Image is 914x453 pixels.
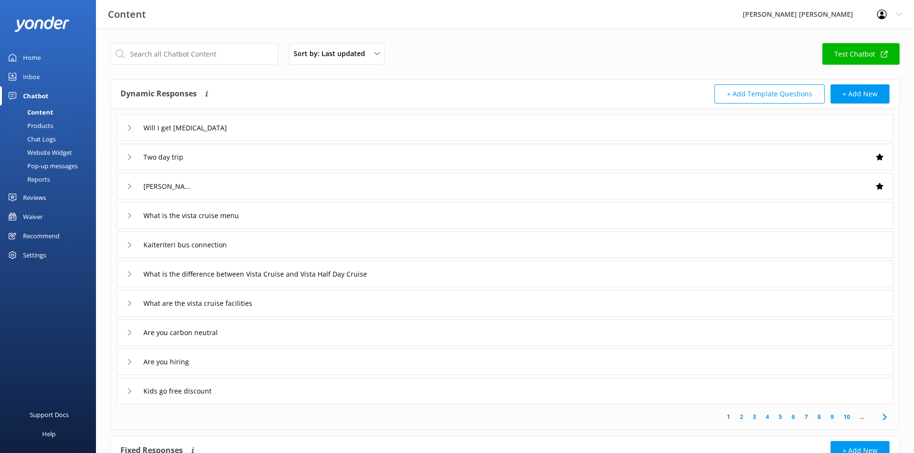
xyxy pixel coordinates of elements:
[839,412,855,421] a: 10
[774,412,787,421] a: 5
[735,412,748,421] a: 2
[6,146,96,159] a: Website Widget
[6,119,96,132] a: Products
[6,132,96,146] a: Chat Logs
[294,48,371,59] span: Sort by: Last updated
[813,412,826,421] a: 8
[23,245,46,265] div: Settings
[714,84,825,104] button: + Add Template Questions
[6,159,78,173] div: Pop-up messages
[30,405,69,424] div: Support Docs
[722,412,735,421] a: 1
[6,105,53,119] div: Content
[831,84,890,104] button: + Add New
[6,159,96,173] a: Pop-up messages
[108,7,146,22] h3: Content
[6,173,50,186] div: Reports
[761,412,774,421] a: 4
[14,16,70,32] img: yonder-white-logo.png
[120,84,197,104] h4: Dynamic Responses
[826,412,839,421] a: 9
[23,207,43,226] div: Waiver
[23,188,46,207] div: Reviews
[748,412,761,421] a: 3
[787,412,800,421] a: 6
[6,146,72,159] div: Website Widget
[822,43,900,65] a: Test Chatbot
[23,86,48,105] div: Chatbot
[6,119,53,132] div: Products
[110,43,278,65] input: Search all Chatbot Content
[23,67,40,86] div: Inbox
[800,412,813,421] a: 7
[23,48,41,67] div: Home
[23,226,59,245] div: Recommend
[6,105,96,119] a: Content
[855,412,869,421] span: ...
[6,132,56,146] div: Chat Logs
[6,173,96,186] a: Reports
[42,424,56,443] div: Help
